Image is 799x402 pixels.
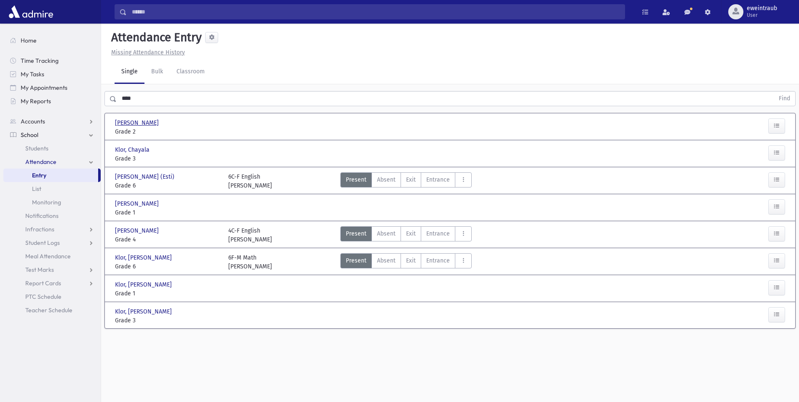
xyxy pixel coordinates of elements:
div: 6C-F English [PERSON_NAME] [228,172,272,190]
span: School [21,131,38,139]
div: 4C-F English [PERSON_NAME] [228,226,272,244]
a: Infractions [3,222,101,236]
span: Teacher Schedule [25,306,72,314]
a: Attendance [3,155,101,169]
span: Klor, [PERSON_NAME] [115,253,174,262]
a: Time Tracking [3,54,101,67]
a: Meal Attendance [3,249,101,263]
div: AttTypes [340,226,472,244]
a: School [3,128,101,142]
span: My Reports [21,97,51,105]
span: [PERSON_NAME] (Esti) [115,172,176,181]
a: Accounts [3,115,101,128]
a: Classroom [170,60,211,84]
div: AttTypes [340,253,472,271]
a: Entry [3,169,98,182]
span: Exit [406,256,416,265]
a: Student Logs [3,236,101,249]
span: User [747,12,777,19]
a: Bulk [144,60,170,84]
a: Teacher Schedule [3,303,101,317]
span: My Appointments [21,84,67,91]
span: Meal Attendance [25,252,71,260]
span: Grade 2 [115,127,220,136]
span: Grade 3 [115,154,220,163]
a: Test Marks [3,263,101,276]
span: Klor, [PERSON_NAME] [115,280,174,289]
a: My Appointments [3,81,101,94]
span: Exit [406,175,416,184]
u: Missing Attendance History [111,49,185,56]
span: Absent [377,229,395,238]
span: My Tasks [21,70,44,78]
span: Test Marks [25,266,54,273]
span: Present [346,229,366,238]
span: Present [346,175,366,184]
span: Entrance [426,256,450,265]
span: [PERSON_NAME] [115,226,160,235]
input: Search [127,4,625,19]
span: Absent [377,175,395,184]
span: Attendance [25,158,56,166]
span: Student Logs [25,239,60,247]
h5: Attendance Entry [108,30,202,45]
button: Find [774,91,795,106]
img: AdmirePro [7,3,55,20]
span: Grade 3 [115,316,220,325]
a: Home [3,34,101,47]
span: Grade 6 [115,181,220,190]
span: Grade 1 [115,208,220,217]
span: Students [25,145,48,152]
a: Notifications [3,209,101,222]
a: List [3,182,101,196]
span: Absent [377,256,395,265]
span: Exit [406,229,416,238]
div: 6F-M Math [PERSON_NAME] [228,253,272,271]
div: AttTypes [340,172,472,190]
span: PTC Schedule [25,293,61,300]
a: Single [115,60,144,84]
a: My Reports [3,94,101,108]
span: Report Cards [25,279,61,287]
span: Entrance [426,175,450,184]
span: Klor, [PERSON_NAME] [115,307,174,316]
span: Notifications [25,212,59,220]
a: Students [3,142,101,155]
span: Home [21,37,37,44]
span: Accounts [21,118,45,125]
span: eweintraub [747,5,777,12]
a: Monitoring [3,196,101,209]
span: Grade 1 [115,289,220,298]
a: PTC Schedule [3,290,101,303]
span: List [32,185,41,193]
a: Report Cards [3,276,101,290]
span: Time Tracking [21,57,59,64]
a: My Tasks [3,67,101,81]
span: Infractions [25,225,54,233]
span: [PERSON_NAME] [115,199,160,208]
span: Present [346,256,366,265]
span: Klor, Chayala [115,145,151,154]
span: Monitoring [32,198,61,206]
a: Missing Attendance History [108,49,185,56]
span: Entry [32,172,46,179]
span: Entrance [426,229,450,238]
span: Grade 4 [115,235,220,244]
span: Grade 6 [115,262,220,271]
span: [PERSON_NAME] [115,118,160,127]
